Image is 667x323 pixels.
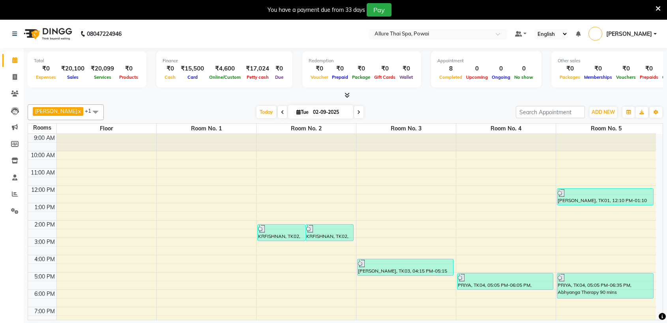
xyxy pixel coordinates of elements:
[163,64,178,73] div: ₹0
[606,30,652,38] span: [PERSON_NAME]
[30,186,56,194] div: 12:00 PM
[88,64,117,73] div: ₹20,099
[512,64,535,73] div: 0
[557,189,653,205] div: [PERSON_NAME], TK01, 12:10 PM-01:10 PM, Thai Dry Massage 60 mins
[490,64,512,73] div: 0
[85,108,97,114] span: +1
[29,151,56,160] div: 10:00 AM
[306,225,353,241] div: KRFISHNAN, TK02, 02:15 PM-03:15 PM, Aroma Therapy Massage 60 mins
[614,74,638,80] span: Vouchers
[358,259,453,275] div: [PERSON_NAME], TK03, 04:15 PM-05:15 PM, Balinese Massage 60 mins
[638,64,660,73] div: ₹0
[397,74,415,80] span: Wallet
[272,64,286,73] div: ₹0
[207,64,243,73] div: ₹4,600
[457,273,553,290] div: PRIYA, TK04, 05:05 PM-06:05 PM, Head,Neck & Shoulders 60 mins
[20,23,74,45] img: logo
[309,58,415,64] div: Redemption
[33,290,56,298] div: 6:00 PM
[330,64,350,73] div: ₹0
[32,134,56,142] div: 9:00 AM
[33,203,56,212] div: 1:00 PM
[309,74,330,80] span: Voucher
[157,124,256,134] span: Room No. 1
[243,64,272,73] div: ₹17,024
[372,64,397,73] div: ₹0
[29,169,56,177] div: 11:00 AM
[207,74,243,80] span: Online/Custom
[33,238,56,246] div: 3:00 PM
[33,273,56,281] div: 5:00 PM
[558,74,582,80] span: Packages
[35,108,77,114] span: [PERSON_NAME]
[311,106,350,118] input: 2025-09-02
[367,3,392,17] button: Pay
[33,221,56,229] div: 2:00 PM
[309,64,330,73] div: ₹0
[437,58,535,64] div: Appointment
[87,23,122,45] b: 08047224946
[33,255,56,264] div: 4:00 PM
[350,74,372,80] span: Package
[33,307,56,316] div: 7:00 PM
[464,64,490,73] div: 0
[372,74,397,80] span: Gift Cards
[65,74,81,80] span: Sales
[588,27,602,41] img: Prashant Mistry
[77,108,81,114] a: x
[590,107,617,118] button: ADD NEW
[592,109,615,115] span: ADD NEW
[330,74,350,80] span: Prepaid
[28,124,56,132] div: Rooms
[638,74,660,80] span: Prepaids
[556,124,656,134] span: Room No. 5
[614,64,638,73] div: ₹0
[273,74,285,80] span: Due
[558,64,582,73] div: ₹0
[268,6,365,14] div: You have a payment due from 33 days
[163,74,178,80] span: Cash
[456,124,556,134] span: Room No. 4
[257,124,356,134] span: Room No. 2
[185,74,200,80] span: Card
[437,74,464,80] span: Completed
[92,74,113,80] span: Services
[356,124,456,134] span: Room No. 3
[437,64,464,73] div: 8
[582,64,614,73] div: ₹0
[57,124,156,134] span: Floor
[397,64,415,73] div: ₹0
[582,74,614,80] span: Memberships
[178,64,207,73] div: ₹15,500
[557,273,653,298] div: PRIYA, TK04, 05:05 PM-06:35 PM, Abhyanga Therapy 90 mins
[464,74,490,80] span: Upcoming
[163,58,286,64] div: Finance
[350,64,372,73] div: ₹0
[257,106,276,118] span: Today
[294,109,311,115] span: Tue
[58,64,88,73] div: ₹20,100
[34,74,58,80] span: Expenses
[34,64,58,73] div: ₹0
[516,106,585,118] input: Search Appointment
[34,58,140,64] div: Total
[245,74,271,80] span: Petty cash
[490,74,512,80] span: Ongoing
[258,225,305,241] div: KRFISHNAN, TK02, 02:15 PM-03:15 PM, Aroma Therapy Massage 60 mins
[512,74,535,80] span: No show
[117,74,140,80] span: Products
[117,64,140,73] div: ₹0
